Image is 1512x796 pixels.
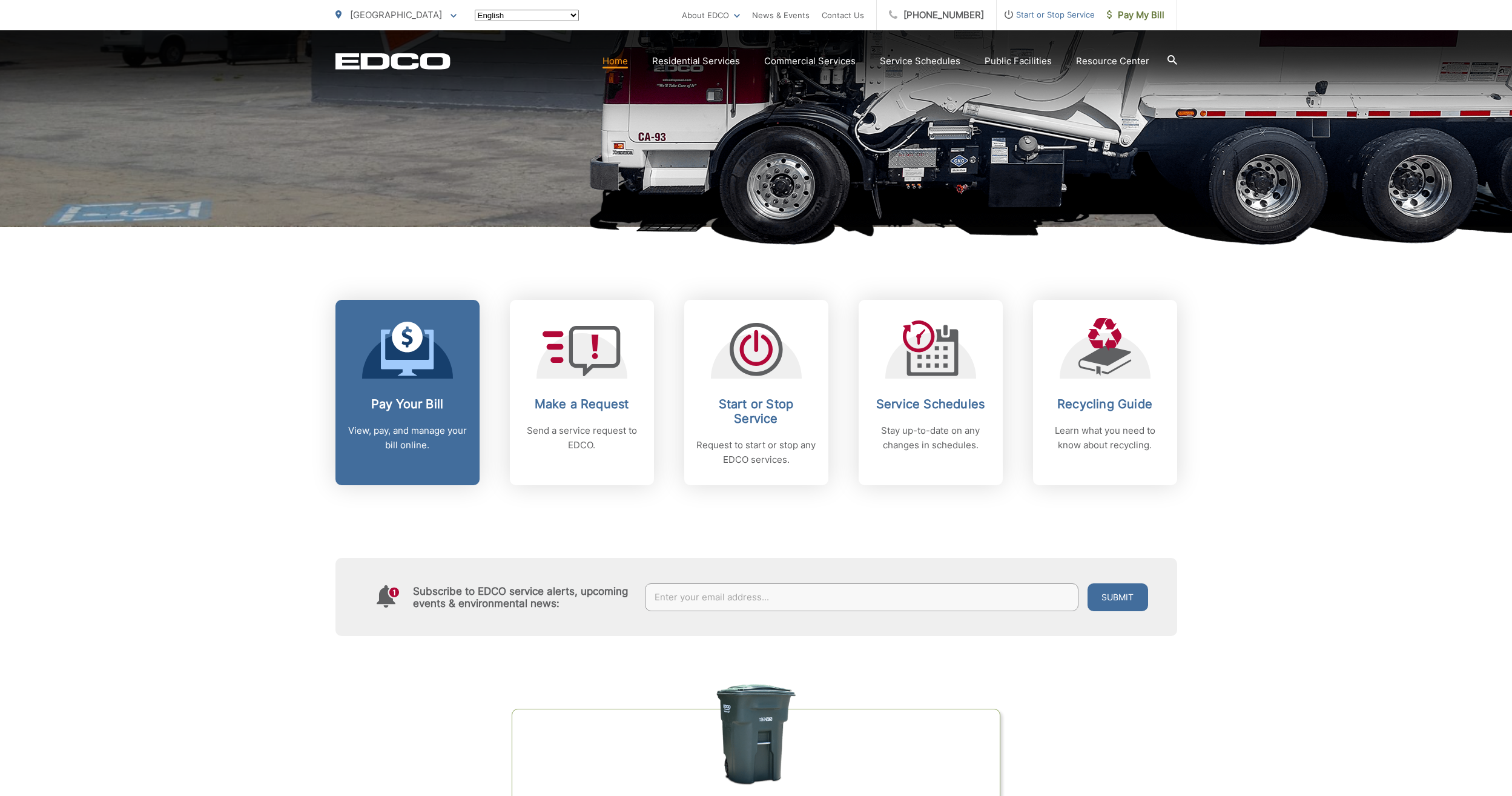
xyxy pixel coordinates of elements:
[652,54,740,68] a: Residential Services
[335,53,451,70] a: EDCD logo. Return to the homepage.
[1107,8,1164,22] span: Pay My Bill
[764,54,856,68] a: Commercial Services
[522,397,642,411] h2: Make a Request
[348,423,467,453] p: View, pay, and manage your bill online.
[682,8,740,22] a: About EDCO
[880,54,960,68] a: Service Schedules
[510,300,654,485] a: Make a Request Send a service request to EDCO.
[871,423,991,453] p: Stay up-to-date on any changes in schedules.
[348,397,467,411] h2: Pay Your Bill
[1045,397,1165,411] h2: Recycling Guide
[871,397,991,411] h2: Service Schedules
[859,300,1003,485] a: Service Schedules Stay up-to-date on any changes in schedules.
[822,8,864,22] a: Contact Us
[1045,423,1165,453] p: Learn what you need to know about recycling.
[696,397,816,426] h2: Start or Stop Service
[413,585,633,609] h4: Subscribe to EDCO service alerts, upcoming events & environmental news:
[985,54,1052,68] a: Public Facilities
[1033,300,1177,485] a: Recycling Guide Learn what you need to know about recycling.
[1076,54,1149,68] a: Resource Center
[602,54,628,68] a: Home
[696,438,816,467] p: Request to start or stop any EDCO services.
[752,8,810,22] a: News & Events
[350,9,442,21] span: [GEOGRAPHIC_DATA]
[1088,583,1148,611] button: Submit
[475,10,579,21] select: Select a language
[522,423,642,453] p: Send a service request to EDCO.
[335,300,480,485] a: Pay Your Bill View, pay, and manage your bill online.
[645,583,1078,611] input: Enter your email address...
